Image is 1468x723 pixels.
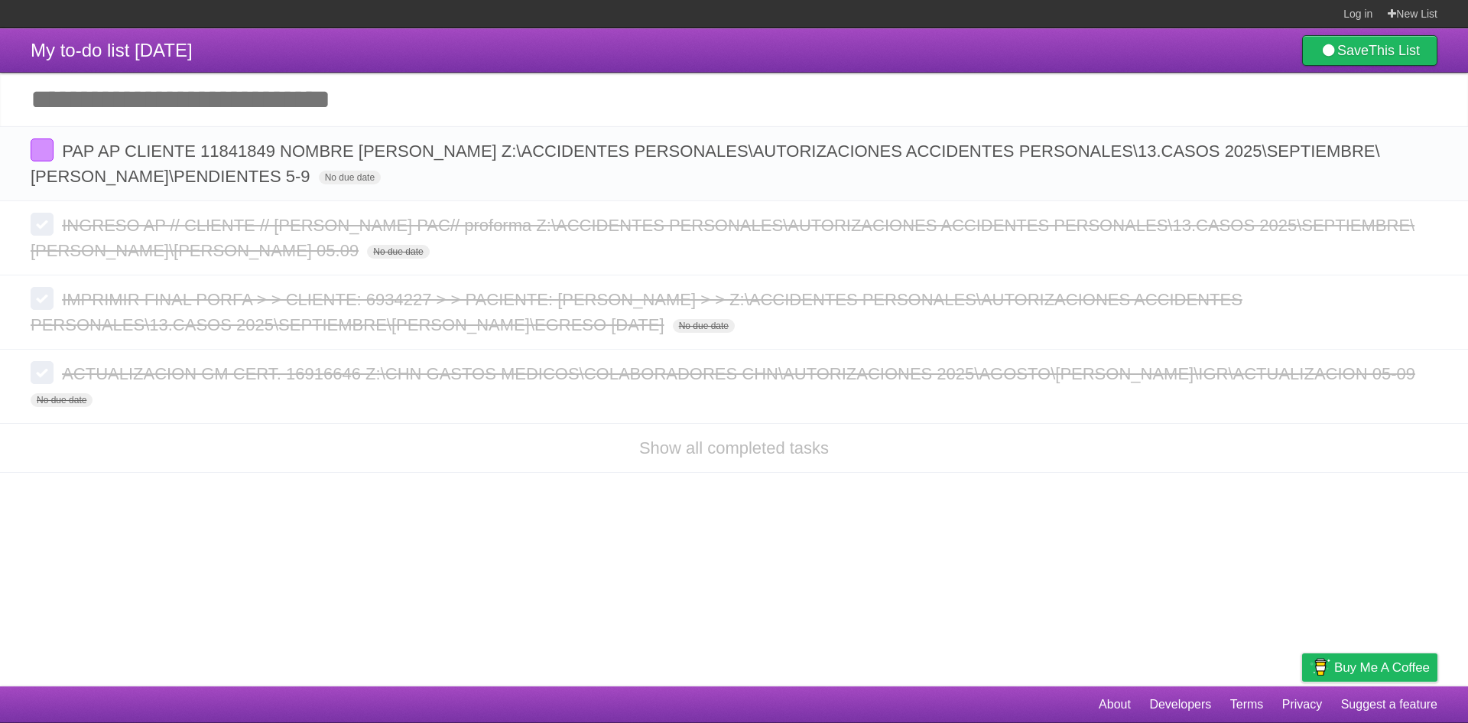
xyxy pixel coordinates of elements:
a: Buy me a coffee [1302,653,1437,682]
span: No due date [673,319,735,333]
a: Terms [1230,690,1264,719]
span: My to-do list [DATE] [31,40,193,60]
label: Done [31,361,54,384]
span: IMPRIMIR FINAL PORFA > > CLIENTE: 6934227 > > PACIENTE: [PERSON_NAME] > > Z:\ACCIDENTES PERSONALE... [31,290,1242,334]
a: Privacy [1282,690,1322,719]
a: Developers [1149,690,1211,719]
a: Suggest a feature [1341,690,1437,719]
label: Done [31,213,54,236]
img: Buy me a coffee [1310,654,1330,680]
b: This List [1369,43,1420,58]
span: No due date [367,245,429,259]
span: Buy me a coffee [1334,654,1430,681]
span: INGRESO AP // CLIENTE // [PERSON_NAME] PAC// proforma Z:\ACCIDENTES PERSONALES\AUTORIZACIONES ACC... [31,216,1414,260]
a: About [1099,690,1131,719]
a: SaveThis List [1302,35,1437,66]
span: No due date [319,171,381,184]
label: Done [31,287,54,310]
span: PAP AP CLIENTE 11841849 NOMBRE [PERSON_NAME] Z:\ACCIDENTES PERSONALES\AUTORIZACIONES ACCIDENTES P... [31,142,1380,186]
a: Show all completed tasks [639,438,829,458]
span: No due date [31,393,93,407]
span: ACTUALIZACION GM CERT. 16916646 Z:\CHN GASTOS MEDICOS\COLABORADORES CHN\AUTORIZACIONES 2025\AGOST... [62,364,1419,383]
label: Done [31,138,54,161]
